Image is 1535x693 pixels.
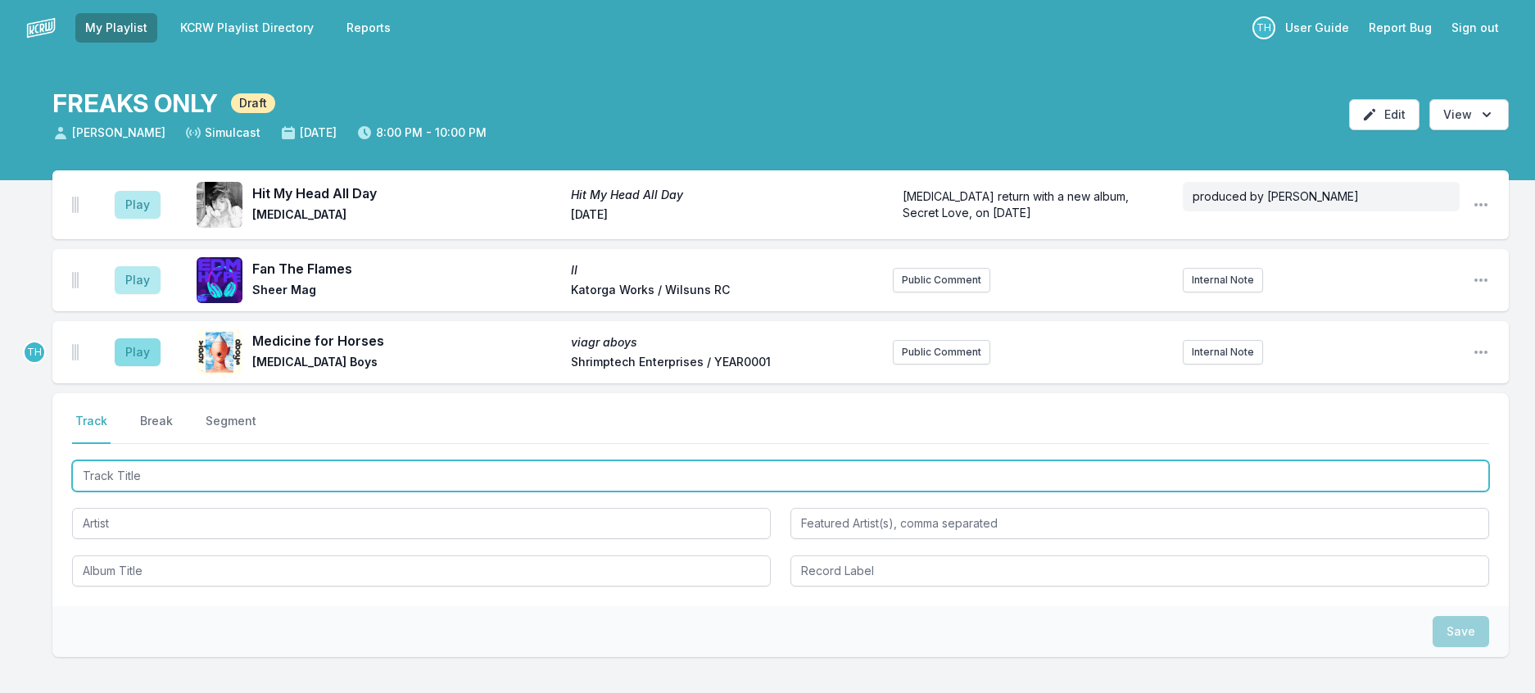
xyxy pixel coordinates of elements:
button: Segment [202,413,260,444]
button: Open options [1429,99,1509,130]
button: Play [115,338,161,366]
span: Shrimptech Enterprises / YEAR0001 [571,354,880,374]
span: Medicine for Horses [252,331,561,351]
input: Record Label [790,555,1489,587]
h1: FREAKS ONLY [52,88,218,118]
span: [MEDICAL_DATA] return with a new album, Secret Love, on [DATE] [903,189,1132,220]
span: Simulcast [185,125,260,141]
button: Public Comment [893,268,990,292]
span: [DATE] [280,125,337,141]
button: Open playlist item options [1473,197,1489,213]
span: [MEDICAL_DATA] [252,206,561,226]
span: II [571,262,880,279]
button: Play [115,266,161,294]
span: Fan The Flames [252,259,561,279]
span: Hit My Head All Day [571,187,880,203]
p: Travis Holcombe [1252,16,1275,39]
p: Travis Holcombe [23,341,46,364]
button: Play [115,191,161,219]
span: Hit My Head All Day [252,183,561,203]
input: Track Title [72,460,1489,491]
button: Sign out [1442,13,1509,43]
button: Internal Note [1183,268,1263,292]
span: [MEDICAL_DATA] Boys [252,354,561,374]
button: Open playlist item options [1473,344,1489,360]
a: KCRW Playlist Directory [170,13,324,43]
button: Edit [1349,99,1420,130]
button: Public Comment [893,340,990,365]
span: viagr aboys [571,334,880,351]
button: Open playlist item options [1473,272,1489,288]
img: Hit My Head All Day [197,182,242,228]
a: My Playlist [75,13,157,43]
img: viagr aboys [197,329,242,375]
a: Report Bug [1359,13,1442,43]
img: Drag Handle [72,197,79,213]
span: produced by [PERSON_NAME] [1193,189,1359,203]
input: Artist [72,508,771,539]
input: Featured Artist(s), comma separated [790,508,1489,539]
img: II [197,257,242,303]
span: [DATE] [571,206,880,226]
a: User Guide [1275,13,1359,43]
span: Katorga Works / Wilsuns RC [571,282,880,301]
img: Drag Handle [72,344,79,360]
button: Track [72,413,111,444]
span: Sheer Mag [252,282,561,301]
a: Reports [337,13,401,43]
input: Album Title [72,555,771,587]
span: [PERSON_NAME] [52,125,165,141]
span: Draft [231,93,275,113]
img: logo-white-87cec1fa9cbef997252546196dc51331.png [26,13,56,43]
img: Drag Handle [72,272,79,288]
span: 8:00 PM - 10:00 PM [356,125,487,141]
button: Internal Note [1183,340,1263,365]
button: Save [1433,616,1489,647]
button: Break [137,413,176,444]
